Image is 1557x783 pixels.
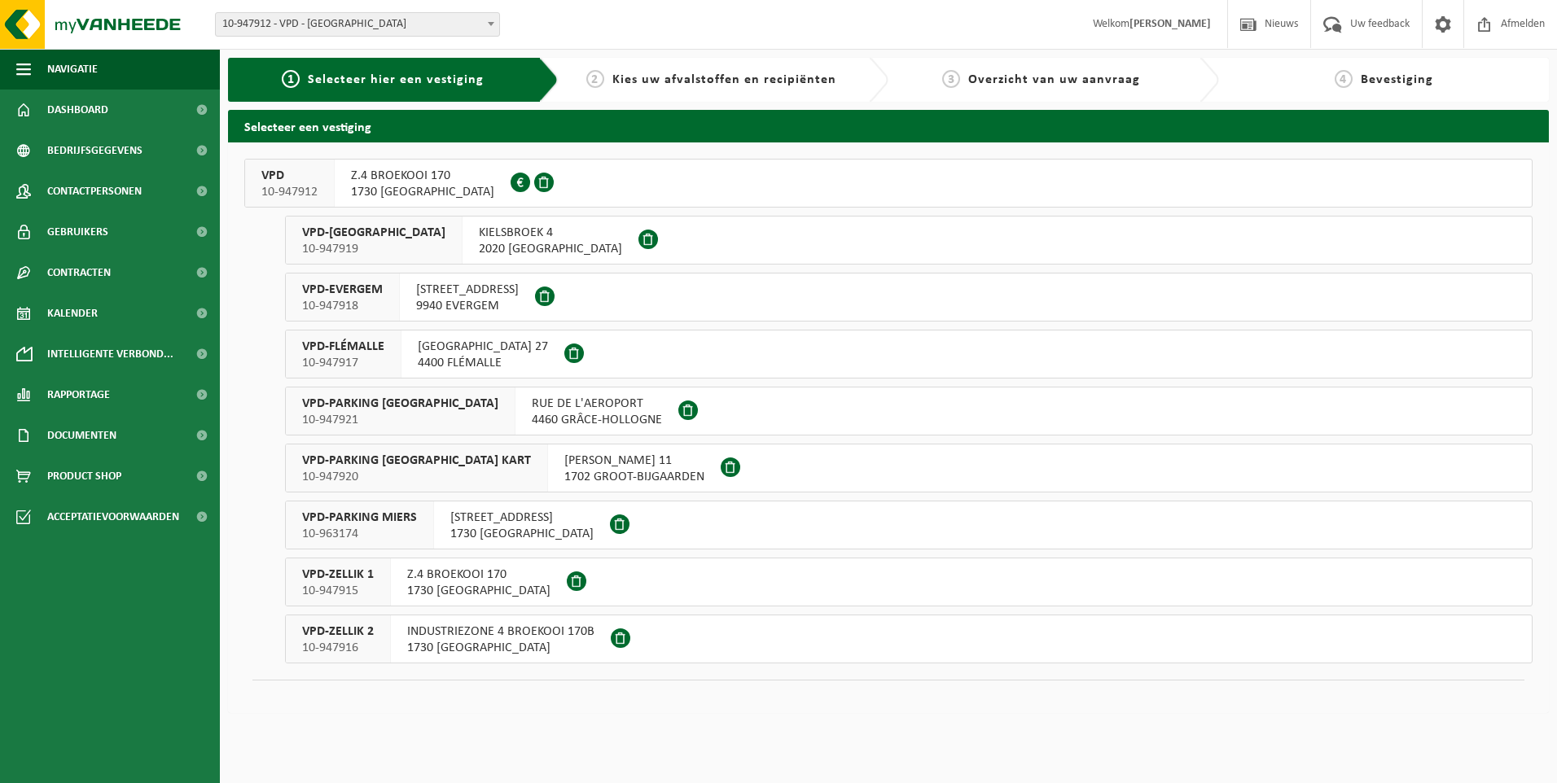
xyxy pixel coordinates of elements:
[302,453,531,469] span: VPD-PARKING [GEOGRAPHIC_DATA] KART
[302,566,374,583] span: VPD-ZELLIK 1
[532,412,662,428] span: 4460 GRÂCE-HOLLOGNE
[418,339,548,355] span: [GEOGRAPHIC_DATA] 27
[407,640,594,656] span: 1730 [GEOGRAPHIC_DATA]
[564,453,704,469] span: [PERSON_NAME] 11
[47,252,111,293] span: Contracten
[586,70,604,88] span: 2
[407,583,550,599] span: 1730 [GEOGRAPHIC_DATA]
[407,566,550,583] span: Z.4 BROEKOOI 170
[285,501,1533,549] button: VPD-PARKING MIERS 10-963174 [STREET_ADDRESS]1730 [GEOGRAPHIC_DATA]
[302,469,531,485] span: 10-947920
[450,526,594,542] span: 1730 [GEOGRAPHIC_DATA]
[564,469,704,485] span: 1702 GROOT-BIJGAARDEN
[351,184,494,200] span: 1730 [GEOGRAPHIC_DATA]
[1129,18,1211,30] strong: [PERSON_NAME]
[532,396,662,412] span: RUE DE L'AEROPORT
[302,412,498,428] span: 10-947921
[1361,73,1433,86] span: Bevestiging
[47,334,173,374] span: Intelligente verbond...
[407,623,594,640] span: INDUSTRIEZONE 4 BROEKOOI 170B
[302,526,417,542] span: 10-963174
[47,456,121,496] span: Product Shop
[285,444,1533,492] button: VPD-PARKING [GEOGRAPHIC_DATA] KART 10-947920 [PERSON_NAME] 111702 GROOT-BIJGAARDEN
[302,225,445,241] span: VPD-[GEOGRAPHIC_DATA]
[215,12,500,37] span: 10-947912 - VPD - ASSE
[942,70,960,88] span: 3
[302,396,498,412] span: VPD-PARKING [GEOGRAPHIC_DATA]
[285,330,1533,378] button: VPD-FLÉMALLE 10-947917 [GEOGRAPHIC_DATA] 274400 FLÉMALLE
[612,73,836,86] span: Kies uw afvalstoffen en recipiënten
[302,623,374,640] span: VPD-ZELLIK 2
[228,110,1549,142] h2: Selecteer een vestiging
[302,282,383,298] span: VPD-EVERGEM
[47,49,98,90] span: Navigatie
[285,387,1533,435] button: VPD-PARKING [GEOGRAPHIC_DATA] 10-947921 RUE DE L'AEROPORT4460 GRÂCE-HOLLOGNE
[302,241,445,257] span: 10-947919
[308,73,484,86] span: Selecteer hier een vestiging
[216,13,499,36] span: 10-947912 - VPD - ASSE
[282,70,300,88] span: 1
[261,184,318,200] span: 10-947912
[302,640,374,656] span: 10-947916
[1335,70,1353,88] span: 4
[416,298,519,314] span: 9940 EVERGEM
[47,374,110,415] span: Rapportage
[302,583,374,599] span: 10-947915
[47,90,108,130] span: Dashboard
[285,558,1533,606] button: VPD-ZELLIK 1 10-947915 Z.4 BROEKOOI 1701730 [GEOGRAPHIC_DATA]
[302,298,383,314] span: 10-947918
[285,615,1533,663] button: VPD-ZELLIK 2 10-947916 INDUSTRIEZONE 4 BROEKOOI 170B1730 [GEOGRAPHIC_DATA]
[47,496,179,537] span: Acceptatievoorwaarden
[418,355,548,371] span: 4400 FLÉMALLE
[968,73,1140,86] span: Overzicht van uw aanvraag
[479,241,622,257] span: 2020 [GEOGRAPHIC_DATA]
[47,212,108,252] span: Gebruikers
[450,510,594,526] span: [STREET_ADDRESS]
[285,216,1533,265] button: VPD-[GEOGRAPHIC_DATA] 10-947919 KIELSBROEK 42020 [GEOGRAPHIC_DATA]
[416,282,519,298] span: [STREET_ADDRESS]
[47,415,116,456] span: Documenten
[261,168,318,184] span: VPD
[244,159,1533,208] button: VPD 10-947912 Z.4 BROEKOOI 1701730 [GEOGRAPHIC_DATA]
[302,339,384,355] span: VPD-FLÉMALLE
[47,171,142,212] span: Contactpersonen
[351,168,494,184] span: Z.4 BROEKOOI 170
[479,225,622,241] span: KIELSBROEK 4
[285,273,1533,322] button: VPD-EVERGEM 10-947918 [STREET_ADDRESS]9940 EVERGEM
[302,355,384,371] span: 10-947917
[47,130,143,171] span: Bedrijfsgegevens
[302,510,417,526] span: VPD-PARKING MIERS
[47,293,98,334] span: Kalender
